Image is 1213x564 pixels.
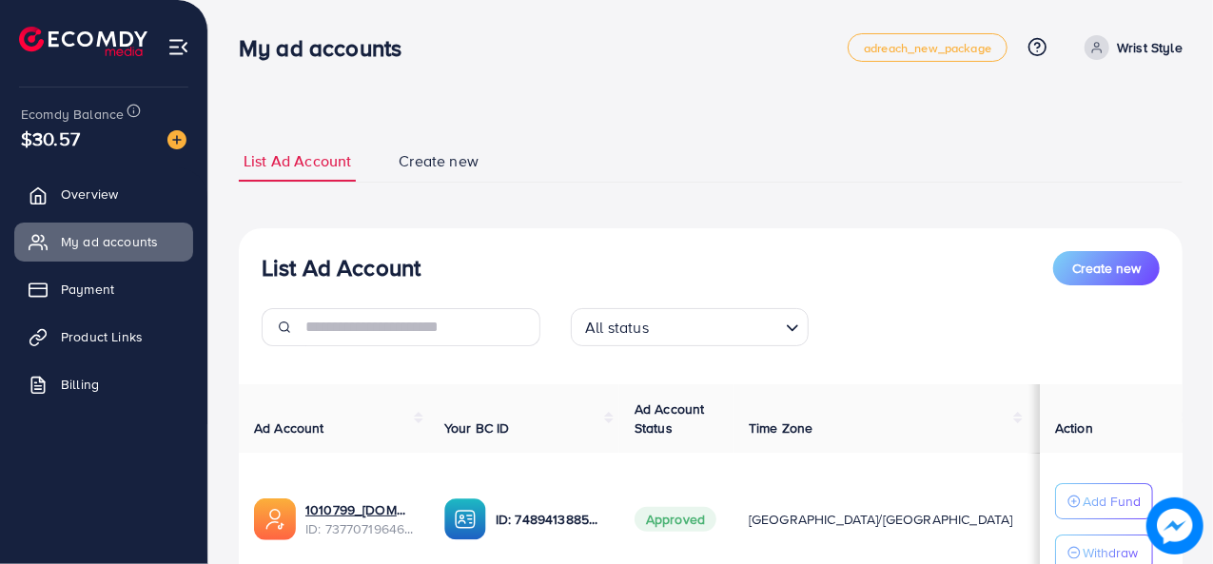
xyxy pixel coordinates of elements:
a: Wrist Style [1077,35,1183,60]
span: $30.57 [21,125,80,152]
span: Ad Account Status [635,399,705,438]
span: Overview [61,185,118,204]
span: ID: 7377071964634038288 [305,519,414,538]
p: Add Fund [1083,490,1141,513]
img: ic-ads-acc.e4c84228.svg [254,498,296,540]
input: Search for option [655,310,778,341]
a: Billing [14,365,193,403]
p: Withdraw [1083,541,1138,564]
h3: My ad accounts [239,34,417,62]
a: Overview [14,175,193,213]
a: Product Links [14,318,193,356]
span: Create new [1072,259,1141,278]
img: menu [167,36,189,58]
span: Create new [399,150,479,172]
button: Create new [1053,251,1160,285]
a: 1010799_[DOMAIN_NAME]_1717608432134 [305,500,414,519]
span: All status [581,314,653,341]
p: ID: 7489413885926260744 [496,508,604,531]
span: My ad accounts [61,232,158,251]
a: Payment [14,270,193,308]
span: Ad Account [254,418,324,438]
div: <span class='underline'>1010799_dokandari.pk_1717608432134</span></br>7377071964634038288 [305,500,414,539]
span: Product Links [61,327,143,346]
span: Payment [61,280,114,299]
span: [GEOGRAPHIC_DATA]/[GEOGRAPHIC_DATA] [749,510,1013,529]
img: image [1146,497,1203,554]
img: ic-ba-acc.ded83a64.svg [444,498,486,540]
img: logo [19,27,147,56]
span: Your BC ID [444,418,510,438]
span: Billing [61,375,99,394]
span: Time Zone [749,418,812,438]
button: Add Fund [1055,483,1153,519]
img: image [167,130,186,149]
a: adreach_new_package [848,33,1008,62]
div: Search for option [571,308,809,346]
h3: List Ad Account [262,254,421,282]
span: List Ad Account [244,150,351,172]
span: adreach_new_package [864,42,991,54]
span: Action [1055,418,1093,438]
span: Ecomdy Balance [21,105,124,124]
p: Wrist Style [1117,36,1183,59]
span: Approved [635,507,716,532]
a: My ad accounts [14,223,193,261]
